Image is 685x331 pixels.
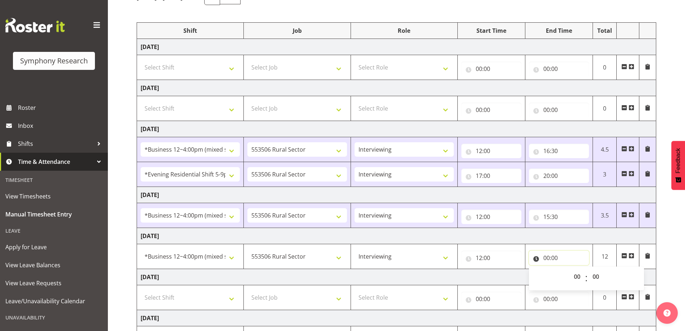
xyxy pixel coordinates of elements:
[137,187,656,203] td: [DATE]
[2,205,106,223] a: Manual Timesheet Entry
[461,169,521,183] input: Click to select...
[5,242,102,252] span: Apply for Leave
[529,292,589,306] input: Click to select...
[2,274,106,292] a: View Leave Requests
[461,292,521,306] input: Click to select...
[141,26,240,35] div: Shift
[461,26,521,35] div: Start Time
[663,309,671,317] img: help-xxl-2.png
[137,228,656,244] td: [DATE]
[137,80,656,96] td: [DATE]
[593,137,617,162] td: 4.5
[529,62,589,76] input: Click to select...
[529,251,589,265] input: Click to select...
[529,26,589,35] div: End Time
[461,103,521,117] input: Click to select...
[137,310,656,326] td: [DATE]
[461,62,521,76] input: Click to select...
[5,209,102,220] span: Manual Timesheet Entry
[593,285,617,310] td: 0
[18,138,93,149] span: Shifts
[18,102,104,113] span: Roster
[593,96,617,121] td: 0
[593,203,617,228] td: 3.5
[461,251,521,265] input: Click to select...
[461,144,521,158] input: Click to select...
[18,120,104,131] span: Inbox
[2,310,106,325] div: Unavailability
[675,148,681,173] span: Feedback
[593,162,617,187] td: 3
[137,269,656,285] td: [DATE]
[5,260,102,270] span: View Leave Balances
[461,210,521,224] input: Click to select...
[2,187,106,205] a: View Timesheets
[5,18,65,32] img: Rosterit website logo
[529,210,589,224] input: Click to select...
[585,269,588,287] span: :
[671,141,685,190] button: Feedback - Show survey
[20,55,88,66] div: Symphony Research
[529,169,589,183] input: Click to select...
[5,191,102,202] span: View Timesheets
[5,278,102,288] span: View Leave Requests
[2,292,106,310] a: Leave/Unavailability Calendar
[2,256,106,274] a: View Leave Balances
[137,39,656,55] td: [DATE]
[355,26,454,35] div: Role
[2,173,106,187] div: Timesheet
[137,121,656,137] td: [DATE]
[247,26,347,35] div: Job
[529,103,589,117] input: Click to select...
[529,144,589,158] input: Click to select...
[593,55,617,80] td: 0
[2,238,106,256] a: Apply for Leave
[2,223,106,238] div: Leave
[597,26,613,35] div: Total
[593,244,617,269] td: 12
[5,296,102,307] span: Leave/Unavailability Calendar
[18,156,93,167] span: Time & Attendance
